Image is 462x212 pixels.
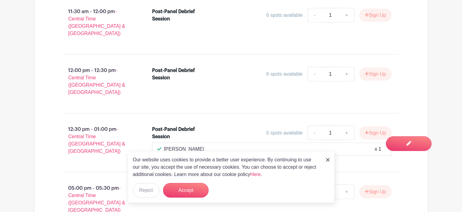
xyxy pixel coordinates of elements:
[68,127,125,154] span: - Central Time ([GEOGRAPHIC_DATA] & [GEOGRAPHIC_DATA])
[360,127,391,139] button: Sign Up
[54,123,143,157] p: 12:30 pm - 01:00 pm
[152,126,205,140] div: Post-Panel Debrief Session
[68,9,125,36] span: - Central Time ([GEOGRAPHIC_DATA] & [GEOGRAPHIC_DATA])
[163,183,209,198] button: Accept
[307,126,321,140] a: -
[339,185,354,199] a: +
[266,129,303,137] div: 5 spots available
[339,126,354,140] a: +
[307,8,321,23] a: -
[375,146,381,153] div: x 1
[360,185,391,198] button: Sign Up
[307,67,321,81] a: -
[133,183,159,198] button: Reject
[152,8,205,23] div: Post-Panel Debrief Session
[250,172,261,177] a: Here
[266,12,303,19] div: 6 spots available
[54,5,143,40] p: 11:30 am - 12:00 pm
[266,70,303,78] div: 6 spots available
[164,146,204,153] p: [PERSON_NAME]
[360,9,391,22] button: Sign Up
[339,67,354,81] a: +
[54,64,143,99] p: 12:00 pm - 12:30 pm
[68,68,125,95] span: - Central Time ([GEOGRAPHIC_DATA] & [GEOGRAPHIC_DATA])
[152,67,205,81] div: Post-Panel Debrief Session
[133,156,320,178] p: Our website uses cookies to provide a better user experience. By continuing to use our site, you ...
[326,158,330,162] img: close_button-5f87c8562297e5c2d7936805f587ecaba9071eb48480494691a3f1689db116b3.svg
[360,68,391,81] button: Sign Up
[339,8,354,23] a: +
